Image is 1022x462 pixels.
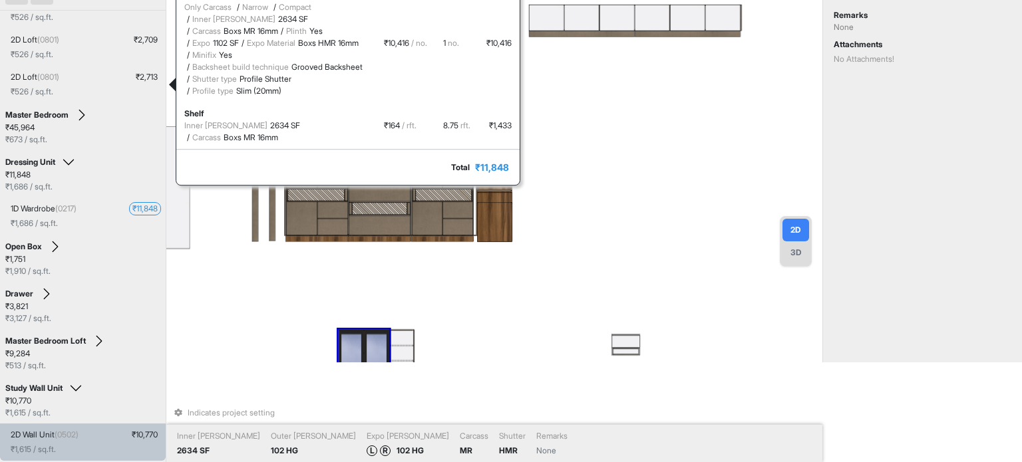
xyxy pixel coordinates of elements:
[11,217,58,229] p: ₹ 1,686 / sq.ft.
[834,39,882,49] span: Attachments
[5,156,79,169] button: Dressing Unit
[242,38,244,48] span: /
[192,14,275,24] span: Inner [PERSON_NAME]
[5,158,55,167] div: Dressing Unit
[192,132,221,142] span: Carcass
[286,26,307,36] span: Plinth
[187,26,190,36] span: /
[5,181,53,193] p: ₹ 1,686 / sq.ft.
[11,429,79,441] div: 2D Wall Unit
[240,74,291,84] span: Profile Shutter
[236,86,281,96] span: Slim (20mm)
[184,120,267,130] span: Inner [PERSON_NAME]
[11,203,77,215] div: 1D Wardrobe
[192,50,216,60] span: Minifix
[5,360,46,372] p: ₹ 513 / sq.ft.
[5,242,42,251] div: Open Box
[219,50,232,60] span: Yes
[129,429,160,441] div: ₹ 10,770
[192,38,210,48] span: Expo
[192,62,289,72] span: Backsheet build technique
[5,287,57,300] button: Drawer
[247,38,295,48] span: Expo Material
[451,162,470,173] span: Total
[55,203,77,213] span: (0217)
[782,241,809,264] div: 3D
[782,219,809,241] div: 2D
[11,86,53,98] p: ₹ 526 / sq.ft.
[278,14,308,24] span: 2634 SF
[5,384,63,393] div: Study Wall Unit
[5,110,69,120] div: Master Bedroom
[834,53,1011,65] span: No Attachments!
[37,72,59,82] span: (0801)
[5,240,65,253] button: Open Box
[11,49,53,60] p: ₹ 526 / sq.ft.
[192,86,234,96] span: Profile type
[192,26,221,36] span: Carcass
[279,2,311,12] span: Compact
[411,38,427,48] span: / no.
[242,2,268,12] span: Narrow
[478,102,520,149] td: ₹ 1,433
[131,34,160,46] div: ₹ 2,709
[213,38,239,48] span: 1102 SF
[5,265,51,277] p: ₹ 1,910 / sq.ft.
[5,108,92,122] button: Master Bedroom
[5,407,51,419] p: ₹ 1,615 / sq.ft.
[187,62,190,72] span: /
[187,74,190,84] span: /
[298,38,359,48] span: Boxs HMR 16mm
[5,336,86,346] div: Master Bedroom Loft
[376,102,435,149] td: ₹ 164
[270,120,300,130] span: 2634 SF
[5,312,51,324] p: ₹ 3,127 / sq.ft.
[224,26,278,36] span: Boxs MR 16mm
[5,253,51,265] p: ₹ 1,751
[291,62,363,72] span: Grooved Backsheet
[187,14,190,24] span: /
[402,120,417,130] span: / rft.
[55,429,79,439] span: (0502)
[224,132,278,142] span: Boxs MR 16mm
[448,38,459,48] span: no.
[192,74,237,84] span: Shutter type
[237,2,240,12] span: /
[435,102,478,149] td: 8.75
[834,21,1011,33] div: None
[834,10,868,20] span: Remarks
[11,34,59,46] div: 2D Loft
[130,203,160,215] div: ₹ 11,848
[184,108,368,120] div: Shelf
[5,395,51,407] p: ₹ 10,770
[5,134,47,146] p: ₹ 673 / sq.ft.
[37,35,59,45] span: (0801)
[187,86,190,96] span: /
[475,160,509,174] span: ₹ 11,848
[11,443,56,455] p: ₹ 1,615 / sq.ft.
[5,122,47,134] p: ₹ 45,964
[5,169,53,181] p: ₹ 11,848
[281,26,283,36] span: /
[184,2,232,12] span: Only Carcass
[5,289,33,298] div: Drawer
[187,38,190,48] span: /
[5,348,46,360] p: ₹ 9,284
[187,132,190,142] span: /
[5,382,86,395] button: Study Wall Unit
[133,71,160,83] div: ₹ 2,713
[5,300,51,312] p: ₹ 3,821
[273,2,276,12] span: /
[187,50,190,60] span: /
[11,11,53,23] p: ₹ 526 / sq.ft.
[460,120,470,130] span: rft.
[11,71,59,83] div: 2D Loft
[309,26,323,36] span: Yes
[5,334,109,348] button: Master Bedroom Loft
